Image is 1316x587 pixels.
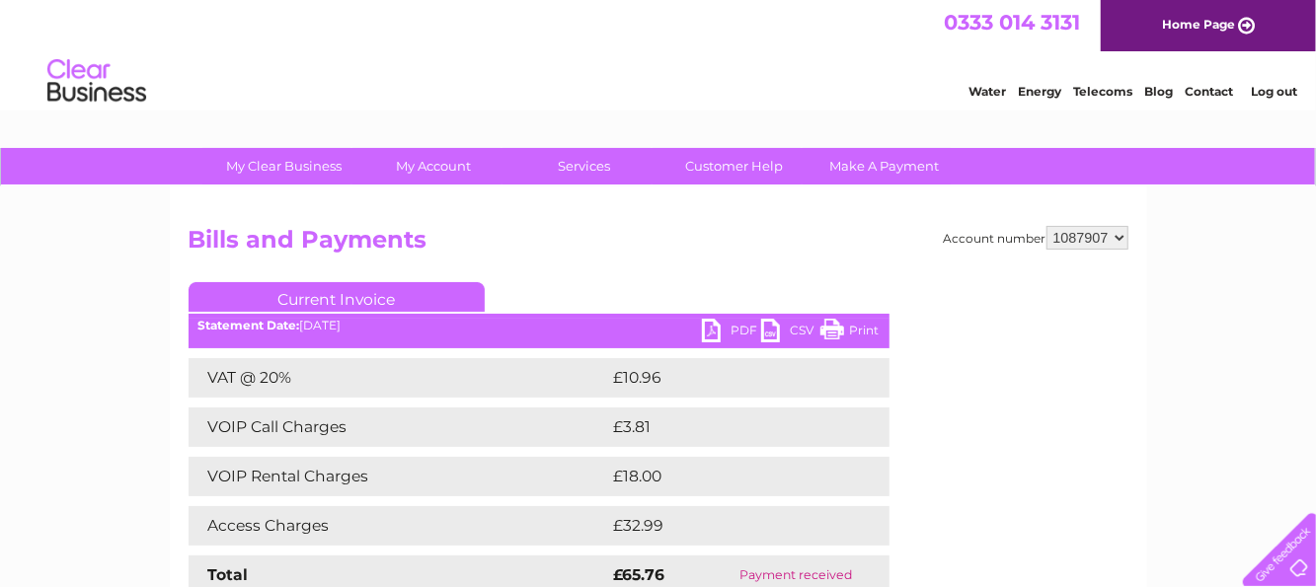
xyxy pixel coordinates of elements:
td: £10.96 [609,358,849,398]
td: £18.00 [609,457,849,496]
a: 0333 014 3131 [944,10,1080,35]
h2: Bills and Payments [189,226,1128,263]
td: VOIP Rental Charges [189,457,609,496]
a: Contact [1185,84,1233,99]
a: Current Invoice [189,282,485,312]
a: Print [820,319,880,347]
a: My Clear Business [202,148,365,184]
div: Account number [944,226,1128,250]
a: Water [968,84,1006,99]
div: Clear Business is a trading name of Verastar Limited (registered in [GEOGRAPHIC_DATA] No. 3667643... [193,11,1125,96]
a: Telecoms [1073,84,1132,99]
a: PDF [702,319,761,347]
td: Access Charges [189,506,609,546]
td: £3.81 [609,407,841,447]
td: VAT @ 20% [189,358,609,398]
td: £32.99 [609,506,850,546]
img: logo.png [46,51,147,111]
a: Blog [1144,84,1173,99]
td: VOIP Call Charges [189,407,609,447]
strong: £65.76 [614,565,665,584]
strong: Total [208,565,249,584]
a: My Account [352,148,515,184]
a: Energy [1018,84,1061,99]
div: [DATE] [189,319,890,332]
a: Customer Help [653,148,815,184]
a: CSV [761,319,820,347]
a: Log out [1251,84,1297,99]
a: Services [503,148,665,184]
a: Make A Payment [803,148,966,184]
b: Statement Date: [198,318,300,332]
